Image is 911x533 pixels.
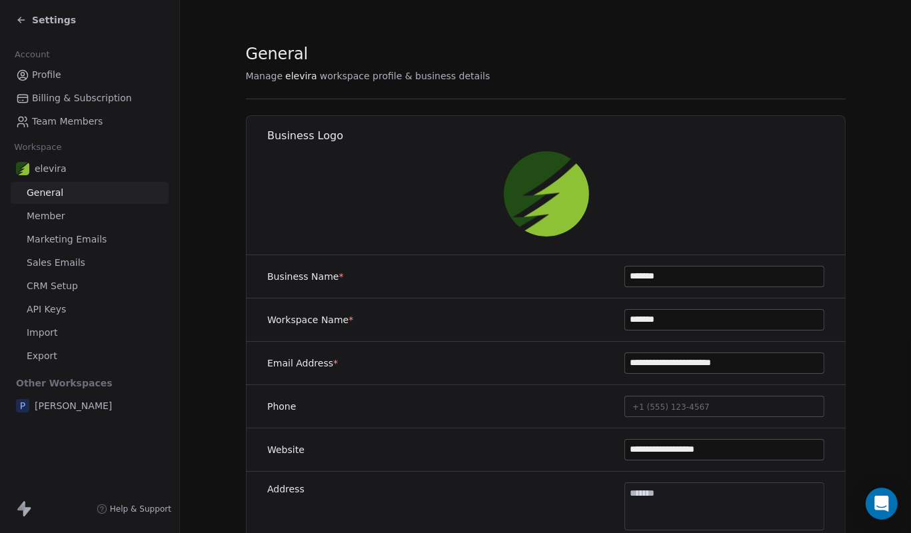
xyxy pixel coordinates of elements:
[267,129,846,143] h1: Business Logo
[11,64,169,86] a: Profile
[32,91,132,105] span: Billing & Subscription
[97,504,171,514] a: Help & Support
[267,313,353,326] label: Workspace Name
[27,233,107,247] span: Marketing Emails
[503,151,588,237] img: Logo-2.png
[32,68,61,82] span: Profile
[27,349,57,363] span: Export
[267,400,296,413] label: Phone
[11,372,118,394] span: Other Workspaces
[32,13,76,27] span: Settings
[11,345,169,367] a: Export
[110,504,171,514] span: Help & Support
[11,298,169,320] a: API Keys
[632,402,710,412] span: +1 (555) 123-4567
[267,443,305,456] label: Website
[11,205,169,227] a: Member
[27,279,78,293] span: CRM Setup
[32,115,103,129] span: Team Members
[267,270,344,283] label: Business Name
[866,488,898,520] div: Open Intercom Messenger
[11,229,169,251] a: Marketing Emails
[11,87,169,109] a: Billing & Subscription
[285,69,317,83] span: elevira
[624,396,824,417] button: +1 (555) 123-4567
[16,13,76,27] a: Settings
[246,44,309,64] span: General
[35,399,112,412] span: [PERSON_NAME]
[11,275,169,297] a: CRM Setup
[35,162,67,175] span: elevira
[267,356,338,370] label: Email Address
[27,186,63,200] span: General
[27,302,66,316] span: API Keys
[11,252,169,274] a: Sales Emails
[9,137,67,157] span: Workspace
[16,399,29,412] span: P
[267,482,305,496] label: Address
[9,45,55,65] span: Account
[11,111,169,133] a: Team Members
[246,69,283,83] span: Manage
[27,256,85,270] span: Sales Emails
[16,162,29,175] img: Logo-2.png
[11,182,169,204] a: General
[320,69,490,83] span: workspace profile & business details
[11,322,169,344] a: Import
[27,326,57,340] span: Import
[27,209,65,223] span: Member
